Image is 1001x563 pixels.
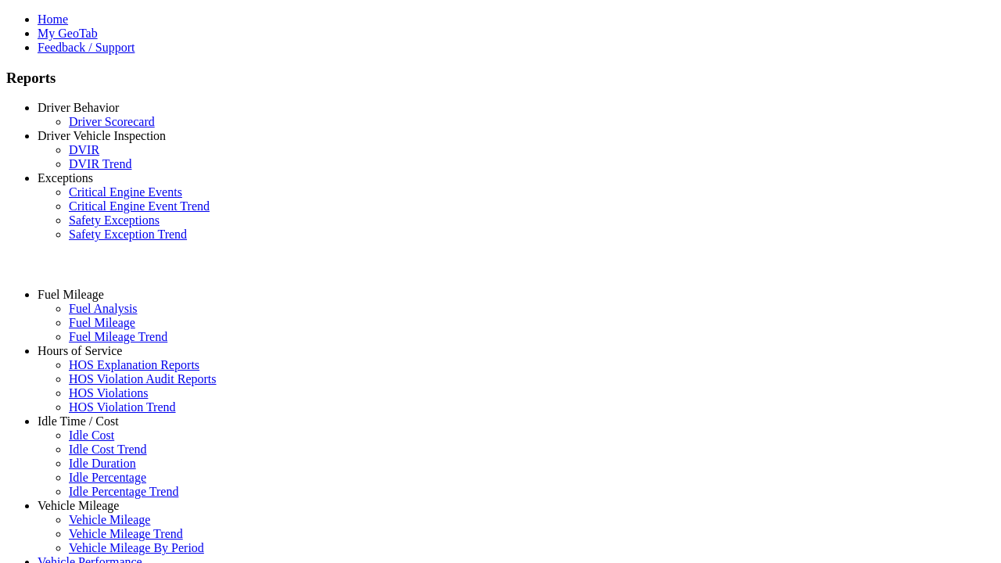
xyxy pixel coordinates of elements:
[38,101,119,114] a: Driver Behavior
[38,129,166,142] a: Driver Vehicle Inspection
[38,41,135,54] a: Feedback / Support
[69,157,131,170] a: DVIR Trend
[69,372,217,385] a: HOS Violation Audit Reports
[69,213,160,227] a: Safety Exceptions
[6,70,995,87] h3: Reports
[69,400,176,414] a: HOS Violation Trend
[69,443,147,456] a: Idle Cost Trend
[69,386,148,400] a: HOS Violations
[38,27,98,40] a: My GeoTab
[69,316,135,329] a: Fuel Mileage
[38,171,93,185] a: Exceptions
[69,457,136,470] a: Idle Duration
[69,330,167,343] a: Fuel Mileage Trend
[69,185,182,199] a: Critical Engine Events
[38,288,104,301] a: Fuel Mileage
[69,471,146,484] a: Idle Percentage
[38,13,68,26] a: Home
[69,143,99,156] a: DVIR
[69,513,150,526] a: Vehicle Mileage
[38,344,122,357] a: Hours of Service
[38,499,119,512] a: Vehicle Mileage
[69,228,187,241] a: Safety Exception Trend
[69,429,114,442] a: Idle Cost
[69,199,210,213] a: Critical Engine Event Trend
[69,527,183,540] a: Vehicle Mileage Trend
[38,414,119,428] a: Idle Time / Cost
[69,302,138,315] a: Fuel Analysis
[69,115,155,128] a: Driver Scorecard
[69,358,199,371] a: HOS Explanation Reports
[69,541,204,554] a: Vehicle Mileage By Period
[69,485,178,498] a: Idle Percentage Trend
